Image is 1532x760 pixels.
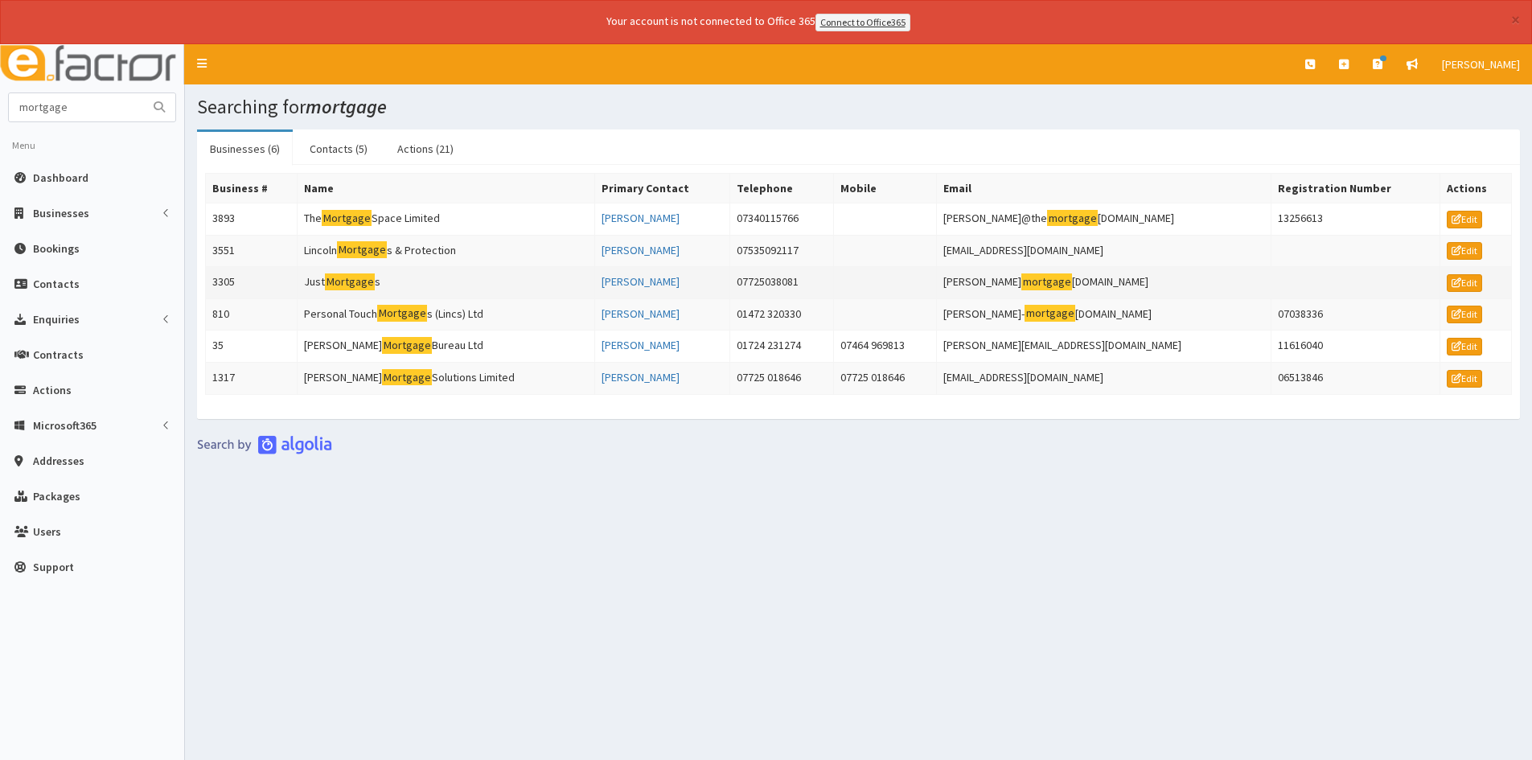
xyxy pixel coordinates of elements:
a: Actions (21) [384,132,466,166]
a: Contacts (5) [297,132,380,166]
div: Your account is not connected to Office 365 [288,13,1229,31]
input: Search... [9,93,144,121]
a: Businesses (6) [197,132,293,166]
td: 07725 018646 [729,362,833,394]
td: [PERSON_NAME]- [DOMAIN_NAME] [937,298,1271,331]
mark: Mortgage [377,305,427,322]
a: Connect to Office365 [815,14,910,31]
h1: Searching for [197,97,1520,117]
span: Microsoft365 [33,418,97,433]
td: 07725 018646 [833,362,937,394]
mark: Mortgage [325,273,375,290]
td: 3551 [206,235,298,267]
mark: Mortgage [382,337,432,354]
a: Edit [1447,274,1482,292]
a: [PERSON_NAME] [602,211,680,225]
span: Users [33,524,61,539]
td: [PERSON_NAME] Solutions Limited [298,362,595,394]
span: Contracts [33,347,84,362]
td: 06513846 [1271,362,1440,394]
td: 35 [206,331,298,363]
td: [PERSON_NAME][EMAIL_ADDRESS][DOMAIN_NAME] [937,331,1271,363]
td: 07340115766 [729,203,833,235]
span: Packages [33,489,80,503]
img: search-by-algolia-light-background.png [197,435,332,454]
td: 3893 [206,203,298,235]
a: [PERSON_NAME] [602,243,680,257]
a: [PERSON_NAME] [1430,44,1532,84]
td: 11616040 [1271,331,1440,363]
th: Actions [1440,173,1511,203]
td: 13256613 [1271,203,1440,235]
a: Edit [1447,242,1482,260]
th: Primary Contact [595,173,729,203]
td: Personal Touch s (Lincs) Ltd [298,298,595,331]
span: Addresses [33,454,84,468]
span: Enquiries [33,312,80,327]
a: [PERSON_NAME] [602,274,680,289]
span: Contacts [33,277,80,291]
td: 07535092117 [729,235,833,267]
a: Edit [1447,370,1482,388]
a: [PERSON_NAME] [602,370,680,384]
td: [EMAIL_ADDRESS][DOMAIN_NAME] [937,235,1271,267]
span: [PERSON_NAME] [1442,57,1520,72]
td: 07464 969813 [833,331,937,363]
i: mortgage [306,94,387,119]
mark: mortgage [1047,210,1098,227]
a: Edit [1447,306,1482,323]
th: Telephone [729,173,833,203]
span: Support [33,560,74,574]
td: 01472 320330 [729,298,833,331]
td: 07725038081 [729,267,833,299]
td: 810 [206,298,298,331]
th: Business # [206,173,298,203]
span: Businesses [33,206,89,220]
td: [PERSON_NAME] Bureau Ltd [298,331,595,363]
td: 1317 [206,362,298,394]
th: Name [298,173,595,203]
span: Bookings [33,241,80,256]
th: Email [937,173,1271,203]
td: [PERSON_NAME] [DOMAIN_NAME] [937,267,1271,299]
mark: mortgage [1025,305,1075,322]
mark: mortgage [1021,273,1072,290]
td: [EMAIL_ADDRESS][DOMAIN_NAME] [937,362,1271,394]
th: Registration Number [1271,173,1440,203]
td: [PERSON_NAME]@the [DOMAIN_NAME] [937,203,1271,235]
a: Edit [1447,338,1482,355]
td: Just s [298,267,595,299]
span: Dashboard [33,170,88,185]
a: [PERSON_NAME] [602,306,680,321]
mark: Mortgage [322,210,372,227]
td: Lincoln s & Protection [298,235,595,267]
a: [PERSON_NAME] [602,338,680,352]
td: 01724 231274 [729,331,833,363]
mark: Mortgage [382,369,432,386]
td: The Space Limited [298,203,595,235]
span: Actions [33,383,72,397]
mark: Mortgage [337,241,387,258]
td: 3305 [206,267,298,299]
button: × [1511,11,1520,28]
a: Edit [1447,211,1482,228]
th: Mobile [833,173,937,203]
td: 07038336 [1271,298,1440,331]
